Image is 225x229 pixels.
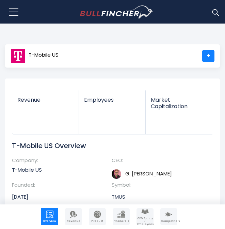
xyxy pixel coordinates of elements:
h1: T-Mobile US Overview [12,141,203,150]
a: T-Mobile US [11,50,59,62]
img: bullfincher logo [80,5,153,18]
span: Revenue [17,97,74,103]
span: Overview [42,220,58,223]
span: Revenue [66,220,81,223]
th: Company: [12,157,49,167]
a: Company Competitors [160,208,177,225]
th: Industry: [112,203,149,213]
th: CEO: [112,157,149,167]
a: Revenue [12,90,79,111]
th: Symbol: [112,182,149,191]
td: T-Mobile US [12,167,103,176]
a: Market Capitalization [146,90,212,118]
span: Market Capitalization [151,97,207,110]
span: Competitors [161,220,177,223]
a: Company Revenue [65,208,82,225]
span: T-Mobile US [29,52,59,58]
a: Go to homepage [80,5,153,18]
a: + [202,50,214,62]
a: Company Employees [136,208,154,225]
td: [DATE] [12,191,103,203]
a: ceo [125,170,172,177]
a: Employees [79,90,145,111]
span: Financials [113,220,129,223]
a: Company Financials [113,208,130,225]
a: Company Product/Geography [89,208,106,225]
span: Employees [84,97,140,103]
th: Exchange: [12,203,49,213]
span: Product [90,220,105,223]
a: Company Overview [41,208,58,225]
th: Founded: [12,182,49,191]
img: TMUS logo [11,49,25,63]
span: CEO Salary / Employees [137,217,153,226]
img: mike-sievert.jpg [112,169,121,179]
td: TMUS [112,191,203,203]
